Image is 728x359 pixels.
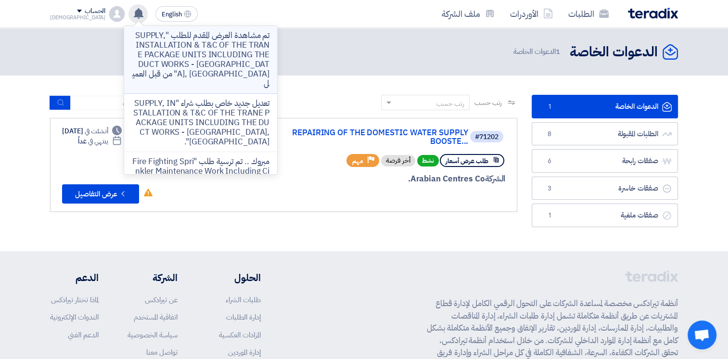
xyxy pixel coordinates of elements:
[109,6,125,22] img: profile_test.png
[226,295,261,305] a: طلبات الشراء
[485,173,506,185] span: الشركة
[128,330,178,340] a: سياسة الخصوصية
[532,204,678,227] a: صفقات ملغية1
[206,270,261,285] li: الحلول
[532,122,678,146] a: الطلبات المقبولة8
[436,99,464,109] div: رتب حسب
[50,15,105,20] div: [DEMOGRAPHIC_DATA]
[544,211,555,220] span: 1
[544,129,555,139] span: 8
[134,312,178,322] a: اتفاقية المستخدم
[132,99,269,147] p: تعديل جديد خاص بطلب شراء "SUPPLY, INSTALLATION & T&C OF THE TRANE PACKAGE UNITS INCLUDING THE DUC...
[532,177,678,200] a: صفقات خاسرة3
[85,7,105,15] div: الحساب
[474,98,502,108] span: رتب حسب
[62,126,122,136] div: [DATE]
[88,136,108,146] span: ينتهي في
[544,102,555,112] span: 1
[85,126,108,136] span: أنشئت في
[162,11,182,18] span: English
[50,312,99,322] a: الندوات الإلكترونية
[688,321,716,349] a: Open chat
[71,96,205,110] input: ابحث بعنوان أو رقم الطلب
[132,31,269,89] p: تم مشاهدة العرض المقدم للطلب "SUPPLY, INSTALLATION & T&C OF THE TRANE PACKAGE UNITS INCLUDING THE...
[155,6,198,22] button: English
[132,157,269,205] p: مبروك .. تم ترسية طلب "Fire Fighting Sprinkler Maintenance Work Including Civil Works - [PERSON_N...
[502,2,561,25] a: الأوردرات
[50,270,99,285] li: الدعم
[561,2,616,25] a: الطلبات
[62,184,139,204] button: عرض التفاصيل
[352,156,363,166] span: مهم
[475,134,498,141] div: #71202
[274,173,505,185] div: Arabian Centres Co.
[544,156,555,166] span: 6
[51,295,99,305] a: لماذا تختار تيرادكس
[145,295,178,305] a: عن تيرادكس
[434,2,502,25] a: ملف الشركة
[532,149,678,173] a: صفقات رابحة6
[78,136,122,146] div: غداً
[532,95,678,118] a: الدعوات الخاصة1
[570,43,658,62] h2: الدعوات الخاصة
[417,155,439,167] span: نشط
[556,46,560,57] span: 1
[68,330,99,340] a: الدعم الفني
[276,128,468,146] a: REPAIRING OF THE DOMESTIC WATER SUPPLY BOOSTE...
[513,46,562,57] span: الدعوات الخاصة
[219,330,261,340] a: المزادات العكسية
[381,155,415,167] div: أخر فرصة
[226,312,261,322] a: إدارة الطلبات
[446,156,488,166] span: طلب عرض أسعار
[146,347,178,358] a: تواصل معنا
[628,8,678,19] img: Teradix logo
[544,184,555,193] span: 3
[128,270,178,285] li: الشركة
[228,347,261,358] a: إدارة الموردين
